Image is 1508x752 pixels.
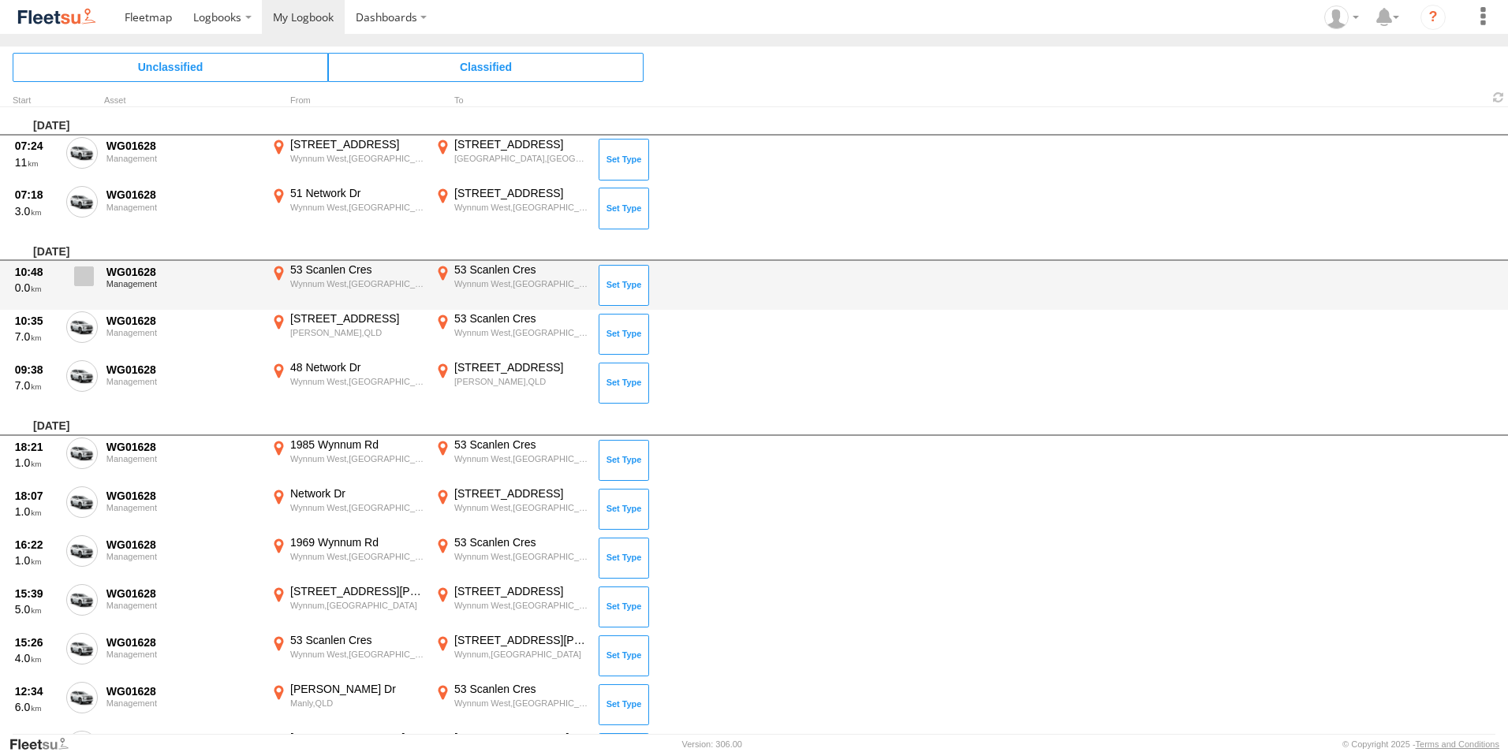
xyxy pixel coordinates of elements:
[290,551,424,562] div: Wynnum West,[GEOGRAPHIC_DATA]
[599,635,649,676] button: Click to Set
[15,586,58,601] div: 15:39
[15,489,58,503] div: 18:07
[268,486,426,532] label: Click to View Event Location
[106,377,259,386] div: Management
[15,363,58,377] div: 09:38
[290,731,424,745] div: [GEOGRAPHIC_DATA]
[432,311,590,357] label: Click to View Event Location
[454,437,588,452] div: 53 Scanlen Cres
[454,186,588,200] div: [STREET_ADDRESS]
[454,649,588,660] div: Wynnum,[GEOGRAPHIC_DATA]
[290,453,424,464] div: Wynnum West,[GEOGRAPHIC_DATA]
[15,378,58,393] div: 7.0
[15,553,58,568] div: 1.0
[454,731,588,745] div: [GEOGRAPHIC_DATA]
[106,601,259,610] div: Management
[290,186,424,200] div: 51 Network Dr
[104,97,262,105] div: Asset
[290,600,424,611] div: Wynnum,[GEOGRAPHIC_DATA]
[290,153,424,164] div: Wynnum West,[GEOGRAPHIC_DATA]
[106,363,259,377] div: WG01628
[268,584,426,630] label: Click to View Event Location
[106,698,259,708] div: Management
[599,586,649,627] button: Click to Set
[290,278,424,289] div: Wynnum West,[GEOGRAPHIC_DATA]
[432,584,590,630] label: Click to View Event Location
[15,733,58,747] div: 12:16
[15,188,58,202] div: 07:18
[454,502,588,513] div: Wynnum West,[GEOGRAPHIC_DATA]
[454,153,588,164] div: [GEOGRAPHIC_DATA],[GEOGRAPHIC_DATA]
[599,139,649,180] button: Click to Set
[268,311,426,357] label: Click to View Event Location
[290,327,424,338] div: [PERSON_NAME],QLD
[15,314,58,328] div: 10:35
[290,360,424,374] div: 48 Network Dr
[454,698,588,709] div: Wynnum West,[GEOGRAPHIC_DATA]
[106,203,259,212] div: Management
[1416,739,1499,749] a: Terms and Conditions
[15,700,58,714] div: 6.0
[1489,90,1508,105] span: Refresh
[290,262,424,277] div: 53 Scanlen Cres
[15,265,58,279] div: 10:48
[290,682,424,696] div: [PERSON_NAME] Dr
[432,97,590,105] div: To
[106,503,259,512] div: Management
[454,535,588,549] div: 53 Scanlen Cres
[432,437,590,483] label: Click to View Event Location
[290,137,424,151] div: [STREET_ADDRESS]
[454,262,588,277] div: 53 Scanlen Cres
[15,651,58,665] div: 4.0
[15,602,58,616] div: 5.0
[432,186,590,232] label: Click to View Event Location
[432,535,590,581] label: Click to View Event Location
[106,538,259,552] div: WG01628
[106,188,259,202] div: WG01628
[106,552,259,561] div: Management
[454,633,588,647] div: [STREET_ADDRESS][PERSON_NAME]
[268,137,426,183] label: Click to View Event Location
[599,188,649,229] button: Click to Set
[106,586,259,601] div: WG01628
[13,97,60,105] div: Click to Sort
[290,649,424,660] div: Wynnum West,[GEOGRAPHIC_DATA]
[106,635,259,650] div: WG01628
[268,186,426,232] label: Click to View Event Location
[106,279,259,289] div: Management
[1319,6,1364,29] div: Richard Bacon
[290,437,424,452] div: 1985 Wynnum Rd
[290,698,424,709] div: Manly,QLD
[268,633,426,679] label: Click to View Event Location
[13,53,328,81] span: Click to view Unclassified Trips
[682,739,742,749] div: Version: 306.00
[599,489,649,530] button: Click to Set
[1342,739,1499,749] div: © Copyright 2025 -
[268,535,426,581] label: Click to View Event Location
[15,204,58,218] div: 3.0
[106,650,259,659] div: Management
[106,454,259,463] div: Management
[454,600,588,611] div: Wynnum West,[GEOGRAPHIC_DATA]
[454,202,588,213] div: Wynnum West,[GEOGRAPHIC_DATA]
[599,538,649,579] button: Click to Set
[328,53,644,81] span: Click to view Classified Trips
[9,736,81,752] a: Visit our Website
[454,486,588,501] div: [STREET_ADDRESS]
[106,314,259,328] div: WG01628
[454,682,588,696] div: 53 Scanlen Cres
[432,137,590,183] label: Click to View Event Location
[15,329,58,344] div: 7.0
[15,504,58,519] div: 1.0
[432,360,590,406] label: Click to View Event Location
[599,314,649,355] button: Click to Set
[432,682,590,728] label: Click to View Event Location
[106,154,259,163] div: Management
[290,535,424,549] div: 1969 Wynnum Rd
[1420,5,1446,30] i: ?
[454,360,588,374] div: [STREET_ADDRESS]
[432,633,590,679] label: Click to View Event Location
[454,278,588,289] div: Wynnum West,[GEOGRAPHIC_DATA]
[454,551,588,562] div: Wynnum West,[GEOGRAPHIC_DATA]
[454,327,588,338] div: Wynnum West,[GEOGRAPHIC_DATA]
